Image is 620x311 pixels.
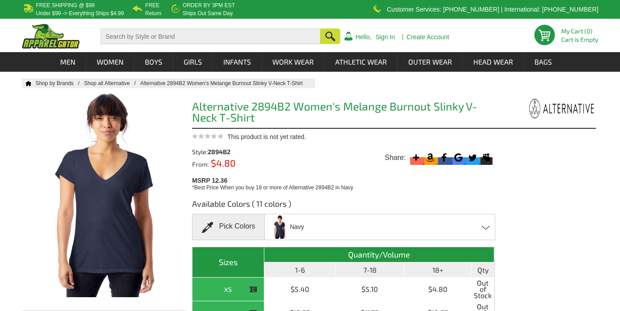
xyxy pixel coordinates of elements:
div: From: [192,160,268,168]
td: $5.40 [264,278,336,301]
b: Order by 3PM EST [183,2,235,8]
div: XS [195,284,262,295]
a: Shop by Brands [36,80,84,86]
span: Cart is Empty [561,37,598,43]
a: Women [86,52,134,72]
div: Pick Colors [192,214,265,240]
th: Qty [472,262,494,278]
p: ships out same day. [183,11,235,16]
img: Alternative [529,97,596,120]
a: Shop all Alternative [84,80,140,86]
th: 1-6 [264,262,336,278]
svg: More [410,151,422,164]
a: Athletic Wear [325,52,397,72]
svg: Facebook [438,151,450,164]
img: ApparelGator [22,24,80,49]
p: Return [145,11,161,16]
h3: Available Colors ( 11 colors ) [192,198,495,214]
a: Create Account [406,34,449,40]
svg: Amazon [424,151,436,164]
span: $4.80 [209,157,236,168]
img: This product is not yet rated. [192,133,223,139]
a: Men [50,52,86,72]
img: This item is CLOSEOUT! [249,286,257,294]
th: Sizes [193,247,264,278]
h1: Alternative 2894B2 Women's Melange Burnout Slinky V-Neck T-Shirt [192,101,495,126]
a: Infants [213,52,261,72]
td: $4.80 [404,278,472,301]
a: Outer Wear [398,52,462,72]
a: Work Wear [262,52,324,72]
div: MSRP 12.36 [192,175,498,192]
span: Navy [290,219,304,235]
span: 2894B2 [208,148,230,155]
a: Hello, [356,34,372,40]
th: 7-18 [336,262,404,278]
div: Style: [192,149,268,155]
span: *Best Price When you buy 18 or more of Alternative 2894B2 in Navy [192,184,353,191]
td: $5.10 [336,278,404,301]
a: Home [22,81,32,86]
svg: Myspace [480,151,493,164]
span: Out of Stock [474,280,492,299]
b: Free [145,2,160,8]
svg: Google Bookmark [452,151,464,164]
img: Navy [270,215,289,239]
a: Girls [173,52,212,72]
b: Free Shipping @ $99 [36,2,95,8]
input: Search by Style or Brand [101,29,320,44]
p: under $99 -> everything ships $4.99 [36,11,124,16]
a: Head Wear [463,52,523,72]
span: This product is not yet rated. [227,133,306,140]
a: Bags [524,52,562,72]
th: 18+ [404,262,472,278]
a: Boys [135,52,172,72]
svg: Twitter [466,151,478,164]
span: Share: [385,153,406,162]
li: My Cart (0) [561,28,595,34]
a: Alternative 2894B2 Women's Melange Burnout Slinky V-Neck T-Shirt [140,80,312,86]
p: Customer Services: [PHONE_NUMBER] | International: [PHONE_NUMBER] [387,7,598,12]
a: Sign In [375,34,395,40]
th: Quantity/Volume [264,247,494,262]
